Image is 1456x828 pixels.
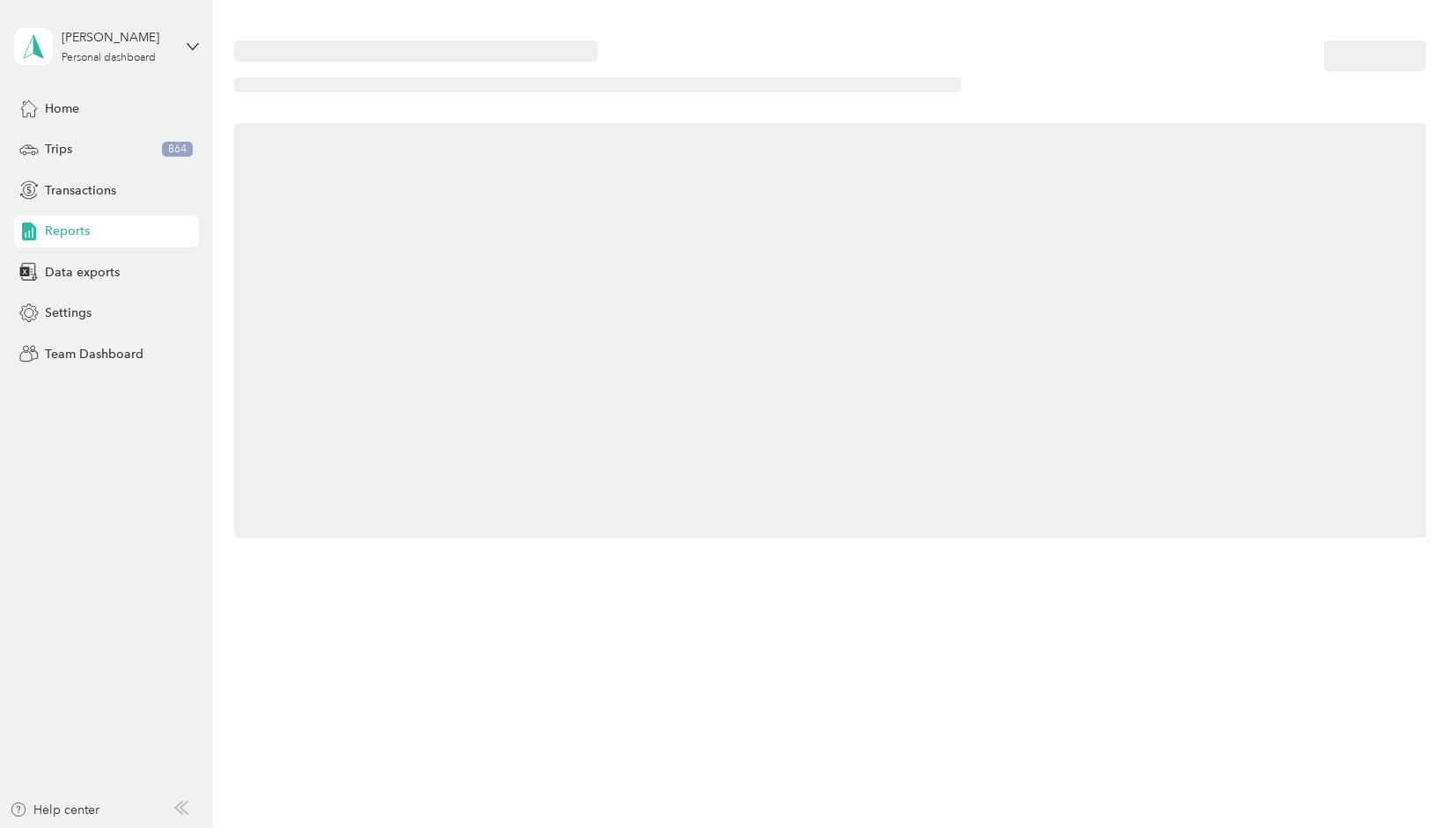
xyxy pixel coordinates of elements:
[45,304,92,322] span: Settings
[45,99,79,118] span: Home
[62,53,156,63] div: Personal dashboard
[45,222,90,240] span: Reports
[62,28,172,47] div: [PERSON_NAME]
[45,140,72,158] span: Trips
[1357,729,1456,828] iframe: Everlance-gr Chat Button Frame
[45,345,143,363] span: Team Dashboard
[10,801,99,819] button: Help center
[45,263,120,282] span: Data exports
[45,181,116,200] span: Transactions
[162,142,193,158] span: 864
